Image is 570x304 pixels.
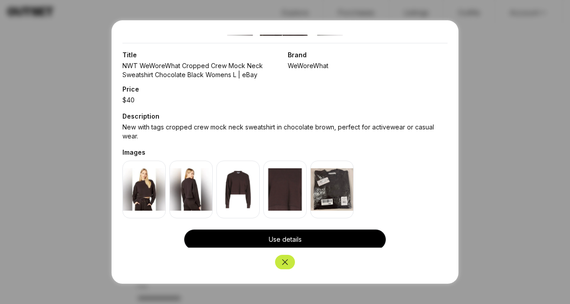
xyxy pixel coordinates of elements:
span: Brand [288,51,448,60]
span: $ 40 [122,96,282,105]
span: Description [122,112,448,121]
img: Product image 4 [263,161,307,218]
img: Product image 5 [310,161,354,218]
span: Title [122,51,282,60]
span: Price [122,85,282,94]
span: NWT WeWoreWhat Cropped Crew Mock Neck Sweatshirt Chocolate Black Womens L | eBay [122,61,282,79]
img: Product image 1 [122,161,166,218]
img: Product image 3 [216,161,260,218]
img: Product image 2 [169,161,213,218]
button: Use details [184,229,386,250]
span: New with tags cropped crew mock neck sweatshirt in chocolate brown, perfect for activewear or cas... [122,123,448,141]
span: WeWoreWhat [288,61,448,70]
span: Images [122,148,448,157]
button: Close [275,255,295,269]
